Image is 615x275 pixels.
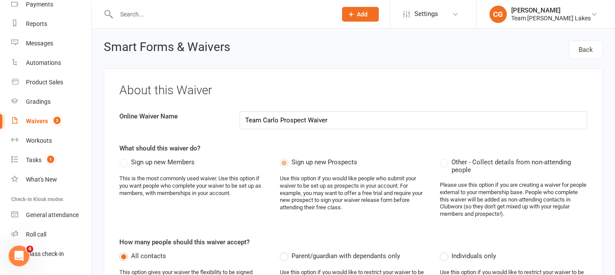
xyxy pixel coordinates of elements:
a: What's New [11,170,91,189]
div: [PERSON_NAME] [511,6,591,14]
div: This is the most commonly used waiver. Use this option if you want people who complete your waive... [119,175,267,197]
a: General attendance kiosk mode [11,205,91,225]
span: Settings [414,4,438,24]
div: Reports [26,20,47,27]
span: All contacts [131,251,166,260]
a: Workouts [11,131,91,150]
a: Product Sales [11,73,91,92]
div: Waivers [26,118,48,125]
span: Parent/guardian with dependants only [291,251,400,260]
span: Add [357,11,368,18]
a: Roll call [11,225,91,244]
label: How many people should this waiver accept? [119,237,250,247]
div: Use this option if you would like people who submit your waiver to be set up as prospects in your... [280,175,427,211]
div: Class check-in [26,250,64,257]
label: What should this waiver do? [119,143,200,153]
a: Gradings [11,92,91,112]
span: Individuals only [452,251,496,260]
span: Other - Collect details from non-attending people [452,157,587,174]
div: Roll call [26,231,46,238]
h3: About this Waiver [119,84,587,97]
span: 3 [54,117,61,124]
div: Messages [26,40,53,47]
span: Sign up new Members [131,157,195,166]
div: Automations [26,59,61,66]
a: Messages [11,34,91,53]
a: Class kiosk mode [11,244,91,264]
span: 4 [26,246,33,253]
a: Waivers 3 [11,112,91,131]
div: Please use this option if you are creating a waiver for people external to your membership base. ... [440,182,587,218]
a: Tasks 1 [11,150,91,170]
div: General attendance [26,211,79,218]
a: Reports [11,14,91,34]
div: Gradings [26,98,51,105]
iframe: Intercom live chat [9,246,29,266]
span: 1 [47,156,54,163]
div: Workouts [26,137,52,144]
div: CG [490,6,507,23]
a: Automations [11,53,91,73]
h2: Smart Forms & Waivers [104,41,230,56]
div: Team [PERSON_NAME] Lakes [511,14,591,22]
div: Product Sales [26,79,63,86]
span: Sign up new Prospects [291,157,357,166]
label: Online Waiver Name [113,111,233,122]
div: What's New [26,176,57,183]
button: Add [342,7,379,22]
div: Tasks [26,157,42,163]
a: Back [569,41,603,59]
input: Search... [114,8,331,20]
div: Payments [26,1,53,8]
